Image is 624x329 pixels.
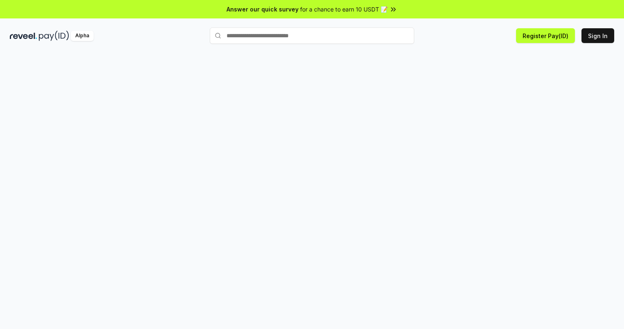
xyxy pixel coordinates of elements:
[39,31,69,41] img: pay_id
[227,5,299,14] span: Answer our quick survey
[71,31,94,41] div: Alpha
[516,28,575,43] button: Register Pay(ID)
[10,31,37,41] img: reveel_dark
[300,5,388,14] span: for a chance to earn 10 USDT 📝
[581,28,614,43] button: Sign In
